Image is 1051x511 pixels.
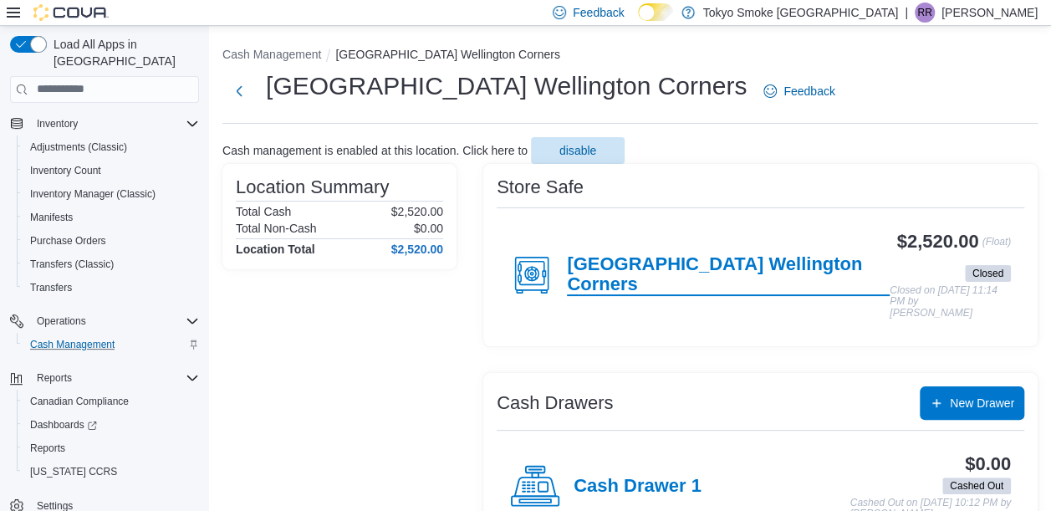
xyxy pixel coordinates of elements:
[23,231,199,251] span: Purchase Orders
[391,243,443,256] h4: $2,520.00
[236,243,315,256] h4: Location Total
[23,254,120,274] a: Transfers (Classic)
[783,83,834,100] span: Feedback
[23,391,135,411] a: Canadian Compliance
[236,177,389,197] h3: Location Summary
[23,462,199,482] span: Washington CCRS
[942,478,1011,494] span: Cashed Out
[17,253,206,276] button: Transfers (Classic)
[638,3,673,21] input: Dark Mode
[222,48,321,61] button: Cash Management
[497,177,584,197] h3: Store Safe
[391,205,443,218] p: $2,520.00
[30,418,97,432] span: Dashboards
[23,335,121,355] a: Cash Management
[30,258,114,271] span: Transfers (Classic)
[23,438,72,458] a: Reports
[965,265,1011,282] span: Closed
[915,3,935,23] div: Ryan Ridsdale
[30,281,72,294] span: Transfers
[30,311,199,331] span: Operations
[567,254,890,296] h4: [GEOGRAPHIC_DATA] Wellington Corners
[17,390,206,413] button: Canadian Compliance
[574,476,702,498] h4: Cash Drawer 1
[497,393,613,413] h3: Cash Drawers
[897,232,979,252] h3: $2,520.00
[23,184,162,204] a: Inventory Manager (Classic)
[905,3,908,23] p: |
[30,442,65,455] span: Reports
[23,161,199,181] span: Inventory Count
[559,142,596,159] span: disable
[23,278,199,298] span: Transfers
[30,368,199,388] span: Reports
[414,222,443,235] p: $0.00
[17,206,206,229] button: Manifests
[30,114,84,134] button: Inventory
[30,368,79,388] button: Reports
[23,391,199,411] span: Canadian Compliance
[37,314,86,328] span: Operations
[17,229,206,253] button: Purchase Orders
[17,276,206,299] button: Transfers
[23,137,199,157] span: Adjustments (Classic)
[23,335,199,355] span: Cash Management
[30,234,106,248] span: Purchase Orders
[950,395,1014,411] span: New Drawer
[3,112,206,135] button: Inventory
[17,182,206,206] button: Inventory Manager (Classic)
[30,395,129,408] span: Canadian Compliance
[17,437,206,460] button: Reports
[30,338,115,351] span: Cash Management
[30,311,93,331] button: Operations
[23,462,124,482] a: [US_STATE] CCRS
[950,478,1003,493] span: Cashed Out
[23,415,199,435] span: Dashboards
[30,211,73,224] span: Manifests
[37,371,72,385] span: Reports
[3,309,206,333] button: Operations
[573,4,624,21] span: Feedback
[222,144,528,157] p: Cash management is enabled at this location. Click here to
[266,69,747,103] h1: [GEOGRAPHIC_DATA] Wellington Corners
[972,266,1003,281] span: Closed
[37,117,78,130] span: Inventory
[890,285,1011,319] p: Closed on [DATE] 11:14 PM by [PERSON_NAME]
[703,3,899,23] p: Tokyo Smoke [GEOGRAPHIC_DATA]
[3,366,206,390] button: Reports
[17,460,206,483] button: [US_STATE] CCRS
[30,141,127,154] span: Adjustments (Classic)
[17,159,206,182] button: Inventory Count
[17,413,206,437] a: Dashboards
[23,161,108,181] a: Inventory Count
[23,184,199,204] span: Inventory Manager (Classic)
[23,231,113,251] a: Purchase Orders
[941,3,1038,23] p: [PERSON_NAME]
[23,438,199,458] span: Reports
[23,207,199,227] span: Manifests
[531,137,625,164] button: disable
[30,465,117,478] span: [US_STATE] CCRS
[638,21,639,22] span: Dark Mode
[33,4,109,21] img: Cova
[222,74,256,108] button: Next
[17,333,206,356] button: Cash Management
[47,36,199,69] span: Load All Apps in [GEOGRAPHIC_DATA]
[917,3,931,23] span: RR
[23,137,134,157] a: Adjustments (Classic)
[965,454,1011,474] h3: $0.00
[222,46,1038,66] nav: An example of EuiBreadcrumbs
[23,207,79,227] a: Manifests
[30,164,101,177] span: Inventory Count
[236,205,291,218] h6: Total Cash
[757,74,841,108] a: Feedback
[335,48,559,61] button: [GEOGRAPHIC_DATA] Wellington Corners
[982,232,1011,262] p: (Float)
[23,278,79,298] a: Transfers
[236,222,317,235] h6: Total Non-Cash
[30,187,156,201] span: Inventory Manager (Classic)
[23,254,199,274] span: Transfers (Classic)
[23,415,104,435] a: Dashboards
[920,386,1024,420] button: New Drawer
[17,135,206,159] button: Adjustments (Classic)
